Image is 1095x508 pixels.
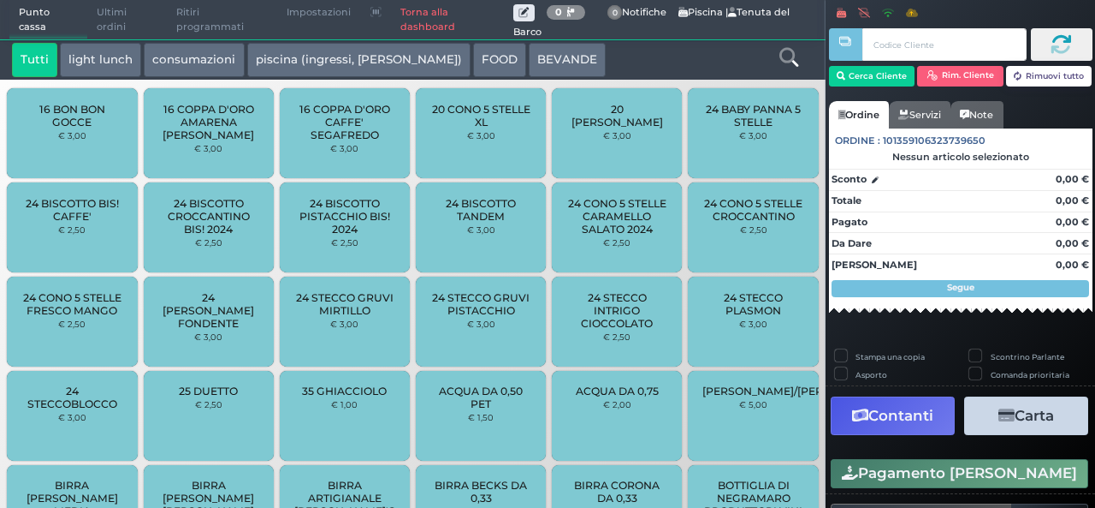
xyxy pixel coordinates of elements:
[157,197,259,236] span: 24 BISCOTTO CROCCANTINO BIS! 2024
[831,459,1088,488] button: Pagamento [PERSON_NAME]
[603,332,630,342] small: € 2,50
[829,151,1092,163] div: Nessun articolo selezionato
[58,319,86,329] small: € 2,50
[832,194,861,206] strong: Totale
[430,385,532,410] span: ACQUA DA 0,50 PET
[862,28,1026,61] input: Codice Cliente
[917,66,1003,87] button: Rim. Cliente
[157,103,259,141] span: 16 COPPA D'ORO AMARENA [PERSON_NAME]
[167,1,277,39] span: Ritiri programmati
[1056,194,1089,206] strong: 0,00 €
[702,385,889,397] span: [PERSON_NAME]/[PERSON_NAME]
[964,397,1088,435] button: Carta
[144,43,244,77] button: consumazioni
[566,291,668,330] span: 24 STECCO INTRIGO CIOCCOLATO
[195,399,222,409] small: € 2,50
[950,101,1003,128] a: Note
[9,1,88,39] span: Punto cassa
[58,224,86,235] small: € 2,50
[702,103,804,128] span: 24 BABY PANNA 5 STELLE
[467,319,495,329] small: € 3,00
[991,351,1064,362] label: Scontrino Parlante
[157,291,259,330] span: 24 [PERSON_NAME] FONDENTE
[294,291,396,317] span: 24 STECCO GRUVI MIRTILLO
[1056,216,1089,228] strong: 0,00 €
[831,397,955,435] button: Contanti
[60,43,141,77] button: light lunch
[603,399,631,409] small: € 2,00
[855,351,925,362] label: Stampa una copia
[331,399,358,409] small: € 1,00
[832,237,872,249] strong: Da Dare
[473,43,526,77] button: FOOD
[468,412,494,422] small: € 1,50
[1006,66,1092,87] button: Rimuovi tutto
[430,103,532,128] span: 20 CONO 5 STELLE XL
[430,479,532,505] span: BIRRA BECKS DA 0,33
[607,5,623,21] span: 0
[947,282,974,293] strong: Segue
[829,66,915,87] button: Cerca Cliente
[702,197,804,223] span: 24 CONO 5 STELLE CROCCANTINO
[832,172,867,187] strong: Sconto
[430,291,532,317] span: 24 STECCO GRUVI PISTACCHIO
[21,385,123,410] span: 24 STECCOBLOCCO
[21,291,123,317] span: 24 CONO 5 STELLE FRESCO MANGO
[739,319,767,329] small: € 3,00
[889,101,950,128] a: Servizi
[991,369,1069,380] label: Comanda prioritaria
[302,385,387,397] span: 35 GHIACCIOLO
[702,291,804,317] span: 24 STECCO PLASMON
[1056,237,1089,249] strong: 0,00 €
[195,237,222,248] small: € 2,50
[194,143,222,153] small: € 3,00
[1056,173,1089,185] strong: 0,00 €
[739,399,767,409] small: € 5,00
[247,43,471,77] button: piscina (ingressi, [PERSON_NAME])
[330,143,358,153] small: € 3,00
[855,369,887,380] label: Asporto
[467,224,495,235] small: € 3,00
[576,385,659,397] span: ACQUA DA 0,75
[566,197,668,236] span: 24 CONO 5 STELLE CARAMELLO SALATO 2024
[739,130,767,140] small: € 3,00
[883,134,985,148] span: 101359106323739650
[1056,259,1089,271] strong: 0,00 €
[330,319,358,329] small: € 3,00
[566,479,668,505] span: BIRRA CORONA DA 0,33
[58,130,86,140] small: € 3,00
[21,197,123,223] span: 24 BISCOTTO BIS! CAFFE'
[603,237,630,248] small: € 2,50
[529,43,606,77] button: BEVANDE
[430,197,532,223] span: 24 BISCOTTO TANDEM
[566,103,668,128] span: 20 [PERSON_NAME]
[555,6,562,18] b: 0
[829,101,889,128] a: Ordine
[832,216,867,228] strong: Pagato
[832,259,917,271] strong: [PERSON_NAME]
[87,1,167,39] span: Ultimi ordini
[21,103,123,128] span: 16 BON BON GOCCE
[294,197,396,236] span: 24 BISCOTTO PISTACCHIO BIS! 2024
[277,1,360,25] span: Impostazioni
[179,385,238,397] span: 25 DUETTO
[294,103,396,141] span: 16 COPPA D'ORO CAFFE' SEGAFREDO
[331,237,358,248] small: € 2,50
[194,332,222,342] small: € 3,00
[467,130,495,140] small: € 3,00
[740,224,767,235] small: € 2,50
[58,412,86,422] small: € 3,00
[391,1,513,39] a: Torna alla dashboard
[835,134,880,148] span: Ordine :
[603,130,631,140] small: € 3,00
[12,43,57,77] button: Tutti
